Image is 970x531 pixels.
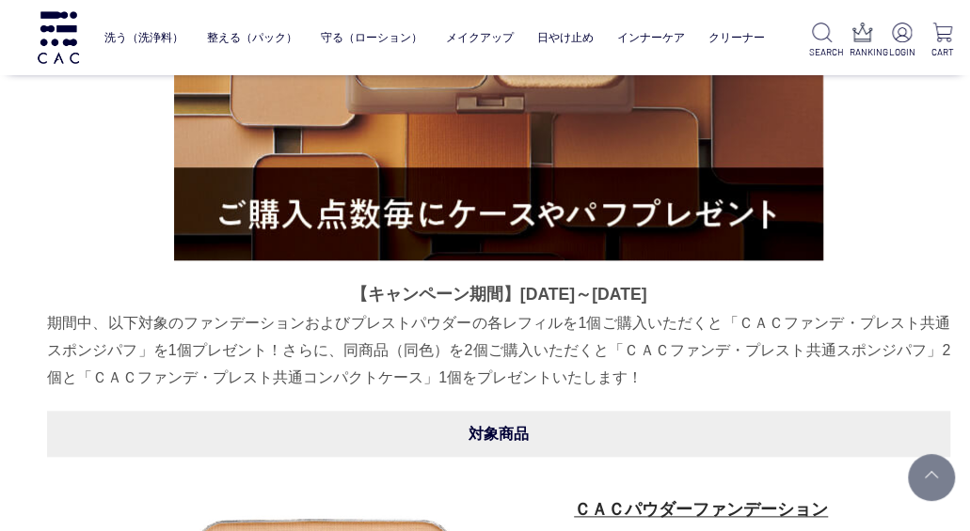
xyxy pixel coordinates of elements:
[617,18,685,57] a: インナーケア
[809,45,835,59] p: SEARCH
[47,309,950,392] p: 期間中、以下対象のファンデーションおよびプレストパウダーの各レフィルを1個ご購入いただくと「ＣＡＣファンデ・プレスト共通スポンジパフ」を1個プレゼント！さらに、同商品（同色）を2個ご購入いただく...
[537,18,594,57] a: 日やけ止め
[446,18,514,57] a: メイクアップ
[930,45,955,59] p: CART
[321,18,422,57] a: 守る（ローション）
[35,11,81,64] img: logo
[47,279,950,309] p: 【キャンペーン期間】[DATE]～[DATE]
[889,45,914,59] p: LOGIN
[809,23,835,59] a: SEARCH
[47,411,950,457] div: 対象商品
[708,18,764,57] a: クリーナー
[930,23,955,59] a: CART
[850,23,875,59] a: RANKING
[850,45,875,59] p: RANKING
[104,18,183,57] a: 洗う（洗浄料）
[207,18,297,57] a: 整える（パック）
[889,23,914,59] a: LOGIN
